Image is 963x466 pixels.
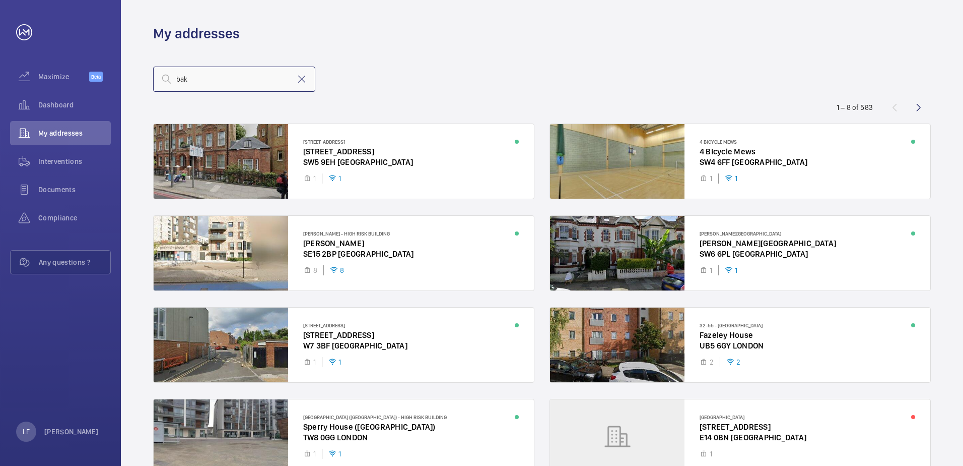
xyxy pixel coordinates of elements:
span: Interventions [38,156,111,166]
span: Any questions ? [39,257,110,267]
div: 1 – 8 of 583 [837,102,873,112]
span: Beta [89,72,103,82]
input: Search by address [153,67,315,92]
span: My addresses [38,128,111,138]
p: [PERSON_NAME] [44,427,99,437]
span: Dashboard [38,100,111,110]
span: Compliance [38,213,111,223]
p: LF [23,427,30,437]
span: Documents [38,185,111,195]
span: Maximize [38,72,89,82]
h1: My addresses [153,24,240,43]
